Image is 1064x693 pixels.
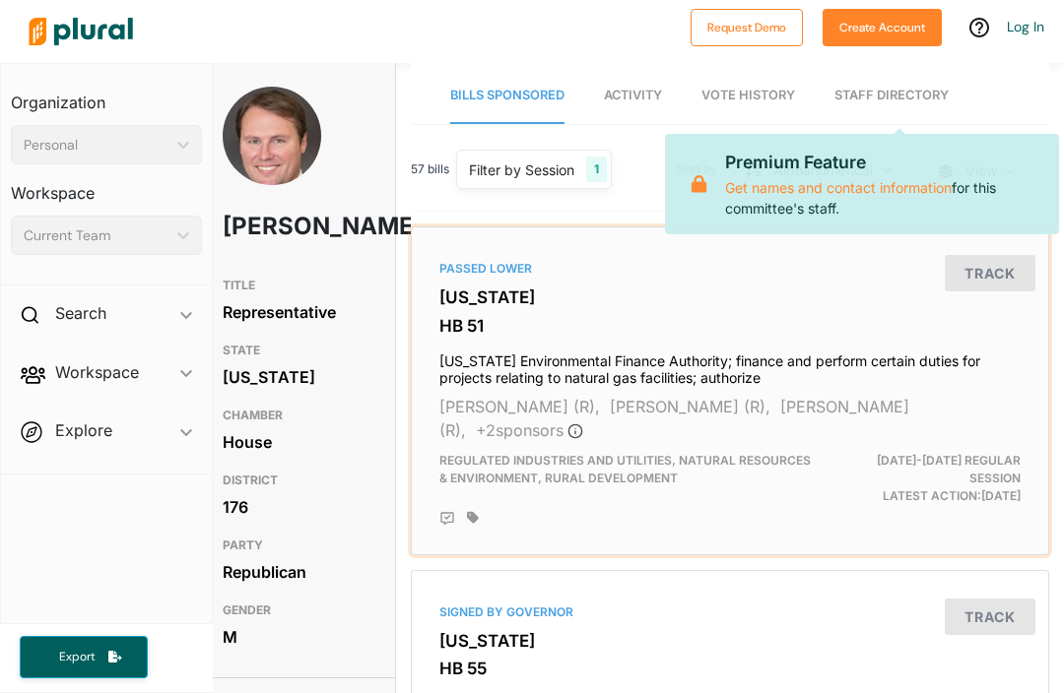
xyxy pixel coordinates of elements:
h3: HB 55 [439,659,1021,678]
div: House [223,427,371,457]
div: Filter by Session [469,159,574,180]
button: Track [945,255,1035,291]
button: Request Demo [691,9,803,46]
a: Vote History [701,68,795,124]
h3: Organization [11,74,202,117]
div: Representative [223,297,371,327]
span: 57 bills [411,160,449,178]
div: Add Position Statement [439,511,455,527]
div: 1 [586,157,607,182]
div: 176 [223,492,371,522]
h3: HB 51 [439,316,1021,336]
h3: [US_STATE] [439,287,1021,307]
img: Headshot of James Burchett [223,87,321,234]
button: Export [20,636,148,678]
button: Track [945,598,1035,635]
h3: PARTY [223,534,371,557]
div: Republican [223,557,371,587]
div: Latest Action: [DATE] [831,452,1035,505]
span: [PERSON_NAME] (R), [439,397,600,416]
a: Get names and contact information [725,179,952,196]
a: Bills Sponsored [450,68,565,124]
h3: STATE [223,339,371,362]
span: Activity [604,88,662,102]
div: Personal [24,135,169,156]
h2: Search [55,302,106,324]
span: Export [45,649,108,665]
div: Signed by Governor [439,603,1021,621]
span: [PERSON_NAME] (R), [610,397,770,416]
h3: [US_STATE] [439,631,1021,651]
h1: [PERSON_NAME] [223,197,312,256]
div: Add tags [467,511,479,525]
span: Bills Sponsored [450,88,565,102]
p: Premium Feature [725,150,1043,175]
div: Passed Lower [439,260,1021,278]
div: Current Team [24,225,169,246]
a: Activity [604,68,662,124]
h3: Workspace [11,164,202,208]
div: M [223,622,371,652]
span: + 2 sponsor s [476,420,583,440]
h3: TITLE [223,274,371,297]
div: [US_STATE] [223,362,371,392]
h3: CHAMBER [223,404,371,427]
span: Regulated Industries and Utilities, Natural Resources & Environment, Rural Development [439,453,811,485]
span: [PERSON_NAME] (R), [439,397,909,440]
h4: [US_STATE] Environmental Finance Authority; finance and perform certain duties for projects relat... [439,344,1021,387]
a: Create Account [823,16,942,36]
a: Log In [1007,18,1044,35]
h3: GENDER [223,598,371,622]
button: Create Account [823,9,942,46]
a: Request Demo [691,16,803,36]
a: Staff Directory [834,68,949,124]
p: for this committee's staff. [725,150,1043,219]
span: Vote History [701,88,795,102]
h3: DISTRICT [223,469,371,492]
span: [DATE]-[DATE] Regular Session [877,453,1021,485]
